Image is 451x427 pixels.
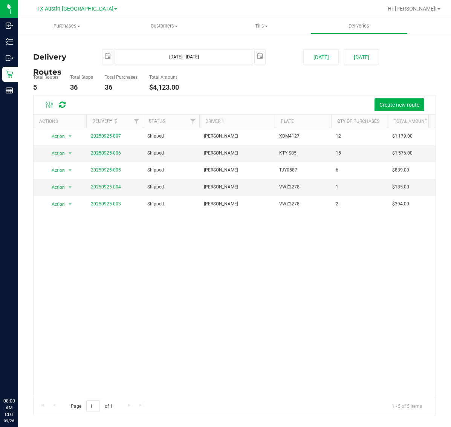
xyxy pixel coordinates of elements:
h4: Delivery Routes [33,49,91,64]
span: $135.00 [392,184,409,191]
span: VWZ2278 [279,184,300,191]
span: Shipped [147,167,164,174]
span: Shipped [147,184,164,191]
span: select [66,131,75,142]
span: Purchases [18,23,116,29]
span: Create new route [379,102,419,108]
span: [PERSON_NAME] [204,133,238,140]
a: 20250925-005 [91,167,121,173]
span: 1 - 5 of 5 items [386,400,428,412]
a: Plate [281,119,294,124]
h5: Total Purchases [105,75,138,80]
span: Action [45,165,65,176]
span: Customers [116,23,213,29]
span: Tills [213,23,310,29]
a: 20250925-006 [91,150,121,156]
a: 20250925-007 [91,133,121,139]
span: Action [45,131,65,142]
span: $1,179.00 [392,133,413,140]
span: VWZ2278 [279,200,300,208]
span: [PERSON_NAME] [204,167,238,174]
span: Deliveries [338,23,379,29]
a: 20250925-003 [91,201,121,207]
th: Total Amount [388,115,444,128]
span: select [255,50,265,63]
span: 2 [336,200,338,208]
span: TX Austin [GEOGRAPHIC_DATA] [37,6,113,12]
span: 12 [336,133,341,140]
p: 08:00 AM CDT [3,398,15,418]
button: [DATE] [303,49,339,64]
span: TJY0587 [279,167,297,174]
span: $394.00 [392,200,409,208]
span: Action [45,148,65,159]
h4: $4,123.00 [149,84,179,91]
span: Shipped [147,150,164,157]
span: select [102,50,113,63]
span: select [66,199,75,210]
inline-svg: Inbound [6,22,13,29]
a: Status [149,118,165,124]
button: [DATE] [344,49,379,64]
a: Qty of Purchases [337,119,379,124]
a: Purchases [18,18,116,34]
iframe: Resource center [8,367,30,389]
span: KTY S85 [279,150,297,157]
a: Tills [213,18,310,34]
span: [PERSON_NAME] [204,200,238,208]
inline-svg: Outbound [6,54,13,62]
span: $1,576.00 [392,150,413,157]
span: [PERSON_NAME] [204,150,238,157]
inline-svg: Retail [6,70,13,78]
button: Create new route [375,98,424,111]
span: select [66,148,75,159]
span: select [66,182,75,193]
span: $839.00 [392,167,409,174]
span: Action [45,182,65,193]
span: XDM4127 [279,133,300,140]
a: Filter [187,115,199,127]
h5: Total Routes [33,75,58,80]
th: Driver 1 [199,115,275,128]
span: 6 [336,167,338,174]
a: Customers [116,18,213,34]
span: Shipped [147,200,164,208]
a: Delivery ID [92,118,118,124]
span: [PERSON_NAME] [204,184,238,191]
a: Deliveries [310,18,408,34]
h4: 5 [33,84,58,91]
iframe: Resource center unread badge [22,366,31,375]
div: Actions [39,119,83,124]
inline-svg: Reports [6,87,13,94]
h5: Total Amount [149,75,179,80]
span: select [66,165,75,176]
a: Filter [130,115,143,127]
inline-svg: Inventory [6,38,13,46]
h4: 36 [105,84,138,91]
span: 15 [336,150,341,157]
span: Page of 1 [64,400,119,412]
p: 09/26 [3,418,15,424]
a: 20250925-004 [91,184,121,190]
h5: Total Stops [70,75,93,80]
span: Action [45,199,65,210]
input: 1 [86,400,100,412]
span: 1 [336,184,338,191]
span: Hi, [PERSON_NAME]! [388,6,437,12]
span: Shipped [147,133,164,140]
h4: 36 [70,84,93,91]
